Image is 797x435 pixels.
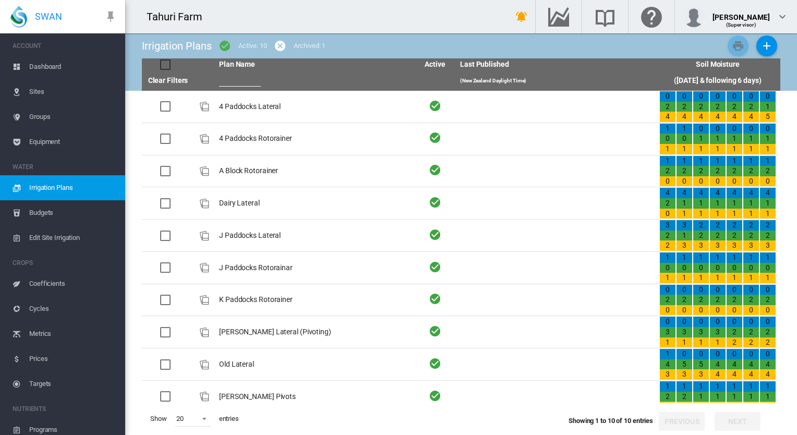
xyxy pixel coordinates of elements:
div: 1 [693,209,709,219]
img: product-image-placeholder.png [198,229,211,242]
div: 0 [743,349,759,359]
div: 4 [727,369,742,380]
td: Old Lateral [215,348,414,380]
div: 5 [760,112,776,122]
md-icon: icon-printer [732,40,744,52]
td: 4 2 0 4 1 1 4 1 1 4 1 1 4 1 1 4 1 1 4 1 1 [655,187,780,219]
div: 0 [727,263,742,273]
img: product-image-placeholder.png [198,390,211,403]
div: 0 [727,285,742,295]
div: 0 [760,263,776,273]
span: Irrigation Plans [29,175,117,200]
div: 1 [660,156,675,166]
div: 1 [760,156,776,166]
div: 1 [760,252,776,263]
div: 2 [660,295,675,305]
div: 1 [710,209,726,219]
div: 0 [677,263,692,273]
td: [PERSON_NAME] Lateral (Pivoting) [215,316,414,348]
div: 3 [677,220,692,231]
div: 2 [677,295,692,305]
div: 1 [660,252,675,263]
div: 1 [660,273,675,283]
div: 5 [677,359,692,370]
div: 2 [710,295,726,305]
div: 0 [760,349,776,359]
div: 1 [743,134,759,144]
div: 2 [660,392,675,402]
div: 1 [727,381,742,392]
span: Groups [29,104,117,129]
div: 0 [660,305,675,316]
div: 1 [693,337,709,348]
div: 2 [710,102,726,112]
div: 0 [743,285,759,295]
div: 1 [677,337,692,348]
md-icon: icon-checkbox-marked-circle [219,40,231,52]
div: 1 [710,144,726,154]
div: 1 [693,273,709,283]
div: 1 [727,144,742,154]
div: 0 [760,91,776,102]
th: (New Zealand Daylight Time) [456,71,655,91]
div: 2 [760,295,776,305]
span: Targets [29,371,117,396]
div: 2 [660,166,675,176]
img: SWAN-Landscape-Logo-Colour-drop.png [10,6,27,28]
div: 1 [760,273,776,283]
div: 1 [677,144,692,154]
div: 1 [693,134,709,144]
div: 4 [693,188,709,198]
div: 1 [710,381,726,392]
div: 0 [677,305,692,316]
div: 0 [677,176,692,187]
div: 4 [710,359,726,370]
img: product-image-placeholder.png [198,294,211,306]
td: 3 2 2 3 1 3 2 2 3 2 2 3 2 2 3 2 2 3 2 2 3 [655,220,780,251]
div: 4 [727,112,742,122]
a: Clear Filters [148,76,188,84]
div: [PERSON_NAME] [713,8,770,18]
div: 4 [710,369,726,380]
img: product-image-placeholder.png [198,261,211,274]
div: Plan Id: 38265 [198,197,211,210]
div: 1 [760,134,776,144]
div: 2 [743,231,759,241]
th: Soil Moisture [655,58,780,71]
div: 0 [760,176,776,187]
div: 2 [760,166,776,176]
img: product-image-placeholder.png [198,358,211,371]
div: 1 [693,156,709,166]
div: 2 [693,231,709,241]
button: Previous [659,412,705,431]
div: 0 [727,305,742,316]
div: 1 [677,252,692,263]
div: 1 [693,392,709,402]
img: product-image-placeholder.png [198,326,211,339]
span: entries [215,410,243,428]
div: 4 [677,112,692,122]
div: 1 [743,209,759,219]
div: 0 [660,209,675,219]
div: 0 [660,402,675,412]
div: 1 [743,402,759,412]
div: 2 [760,337,776,348]
div: 1 [743,392,759,402]
div: 0 [677,349,692,359]
div: 0 [727,176,742,187]
div: 2 [743,295,759,305]
div: 1 [677,273,692,283]
div: 4 [743,369,759,380]
div: 1 [710,392,726,402]
div: 3 [743,240,759,251]
span: Edit Site Irrigation [29,225,117,250]
div: 0 [660,263,675,273]
div: 2 [727,166,742,176]
div: 0 [760,317,776,327]
div: Archived: 1 [294,41,325,51]
td: 1 2 0 1 2 0 1 1 1 1 1 1 1 1 1 1 1 1 1 1 1 [655,381,780,413]
span: WATER [13,159,117,175]
div: 2 [760,231,776,241]
div: 1 [727,273,742,283]
md-icon: icon-cancel [274,40,286,52]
